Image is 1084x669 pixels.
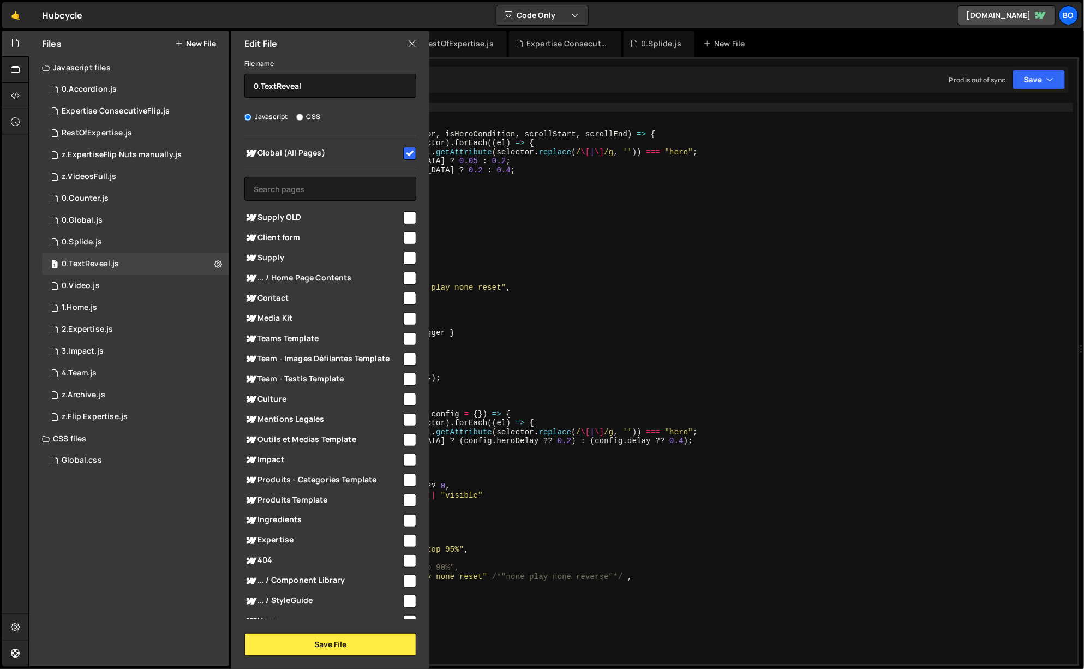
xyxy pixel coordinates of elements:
div: Expertise ConsecutiveFlip.js [526,38,608,49]
div: Javascript files [29,57,229,79]
button: Code Only [496,5,588,25]
span: Global (All Pages) [244,147,402,160]
div: 1.Home.js [62,303,97,313]
div: Hubcycle [42,9,82,22]
input: Javascript [244,114,251,121]
span: Supply [244,252,402,265]
span: Team - Images Défilantes Template [244,353,402,366]
div: 0.Video.js [62,281,100,291]
span: Impact [244,453,402,467]
span: Outils et Medias Template [244,433,402,446]
div: 15889/42417.js [42,297,229,319]
h2: Files [42,38,62,50]
div: 0.Splide.js [62,237,102,247]
div: 15889/42433.js [42,384,229,406]
input: CSS [296,114,303,121]
div: 15889/43683.js [42,406,229,428]
input: Search pages [244,177,416,201]
div: 4.Team.js [62,368,97,378]
div: 15889/43677.js [42,362,229,384]
div: Expertise ConsecutiveFlip.js [62,106,170,116]
span: Team - Testis Template [244,373,402,386]
div: z.VideosFull.js [62,172,116,182]
div: RestOfExpertise.js [62,128,132,138]
span: Supply OLD [244,211,402,224]
span: Client form [244,231,402,244]
div: 15889/46008.js [42,122,229,144]
span: Mentions Legales [244,413,402,426]
span: Media Kit [244,312,402,325]
div: 15889/42631.js [42,210,229,231]
span: Produits - Categories Template [244,474,402,487]
div: z.Flip Expertise.js [62,412,128,422]
div: 0.Counter.js [62,194,109,204]
div: 0.Global.js [62,216,103,225]
div: 15889/43216.js [42,275,229,297]
div: 15889/45513.js [42,144,229,166]
span: ... / Component Library [244,575,402,588]
div: 0.Splide.js [641,38,681,49]
div: 3.Impact.js [62,347,104,356]
span: Culture [244,393,402,406]
span: Teams Template [244,332,402,345]
div: 15889/43250.js [42,79,229,100]
span: Contact [244,292,402,305]
button: Save [1013,70,1065,89]
span: 1 [51,261,58,270]
div: 0.TextReveal.js [62,259,119,269]
div: z.Archive.js [62,390,105,400]
div: Global.css [62,456,102,465]
a: Bo [1059,5,1079,25]
a: [DOMAIN_NAME] [957,5,1056,25]
div: 15889/42709.js [42,188,229,210]
span: ... / StyleGuide [244,595,402,608]
a: 🤙 [2,2,29,28]
div: 2.Expertise.js [62,325,113,334]
button: Save File [244,633,416,656]
label: File name [244,58,274,69]
div: Prod is out of sync [949,75,1006,85]
div: RestOfExpertise.js [423,38,494,49]
div: z.ExpertiseFlip Nuts manually.js [62,150,182,160]
span: ... / Home Page Contents [244,272,402,285]
div: 15889/42505.js [42,253,229,275]
h2: Edit File [244,38,277,50]
div: 15889/44242.css [42,450,229,471]
span: Produits Template [244,494,402,507]
div: 15889/42773.js [42,319,229,341]
span: Home [244,615,402,628]
div: 15889/45514.js [42,100,229,122]
div: 0.Accordion.js [62,85,117,94]
span: Expertise [244,534,402,547]
div: 15889/43273.js [42,231,229,253]
label: CSS [296,111,320,122]
div: 15889/44427.js [42,166,229,188]
input: Name [244,74,416,98]
div: CSS files [29,428,229,450]
label: Javascript [244,111,288,122]
div: New File [703,38,749,49]
span: Ingredients [244,514,402,527]
span: 404 [244,554,402,568]
div: 15889/43502.js [42,341,229,362]
button: New File [175,39,216,48]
